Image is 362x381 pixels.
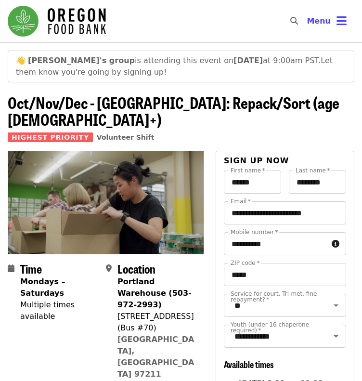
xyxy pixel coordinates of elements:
label: Last name [296,168,330,173]
input: Last name [289,171,346,194]
button: Open [329,299,343,312]
span: Location [117,260,155,277]
button: Toggle account menu [299,10,354,33]
span: Highest Priority [8,132,93,142]
span: Oct/Nov/Dec - [GEOGRAPHIC_DATA]: Repack/Sort (age [DEMOGRAPHIC_DATA]+) [8,91,339,131]
i: map-marker-alt icon [106,264,112,273]
strong: [DATE] [233,56,263,65]
label: ZIP code [231,260,259,266]
div: (Bus #70) [117,322,196,334]
input: ZIP code [224,263,346,286]
input: First name [224,171,281,194]
div: [STREET_ADDRESS] [117,311,196,322]
strong: Portland Warehouse (503-972-2993) [117,277,192,309]
span: waving emoji [16,56,26,65]
button: Open [329,329,343,343]
a: Volunteer Shift [97,133,155,141]
i: circle-info icon [332,239,339,249]
label: Youth (under 16 chaperone required) [231,322,323,333]
img: Oct/Nov/Dec - Portland: Repack/Sort (age 8+) organized by Oregon Food Bank [8,151,204,254]
label: Service for court, Tri-met, fine repayment? [231,291,323,302]
strong: Mondays – Saturdays [20,277,65,298]
div: Multiple times available [20,299,98,322]
span: Available times [224,358,274,370]
i: search icon [290,16,298,26]
label: Email [231,198,251,204]
span: Menu [307,16,331,26]
label: First name [231,168,265,173]
span: is attending this event on at 9:00am PST. [28,56,321,65]
strong: [PERSON_NAME]'s group [28,56,135,65]
span: Time [20,260,42,277]
i: bars icon [336,14,347,28]
img: Oregon Food Bank - Home [8,6,106,37]
input: Search [304,10,311,33]
a: [GEOGRAPHIC_DATA], [GEOGRAPHIC_DATA] 97211 [117,335,194,379]
label: Mobile number [231,229,278,235]
input: Mobile number [224,232,328,255]
input: Email [224,201,346,224]
i: calendar icon [8,264,14,273]
span: Sign up now [224,156,289,165]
